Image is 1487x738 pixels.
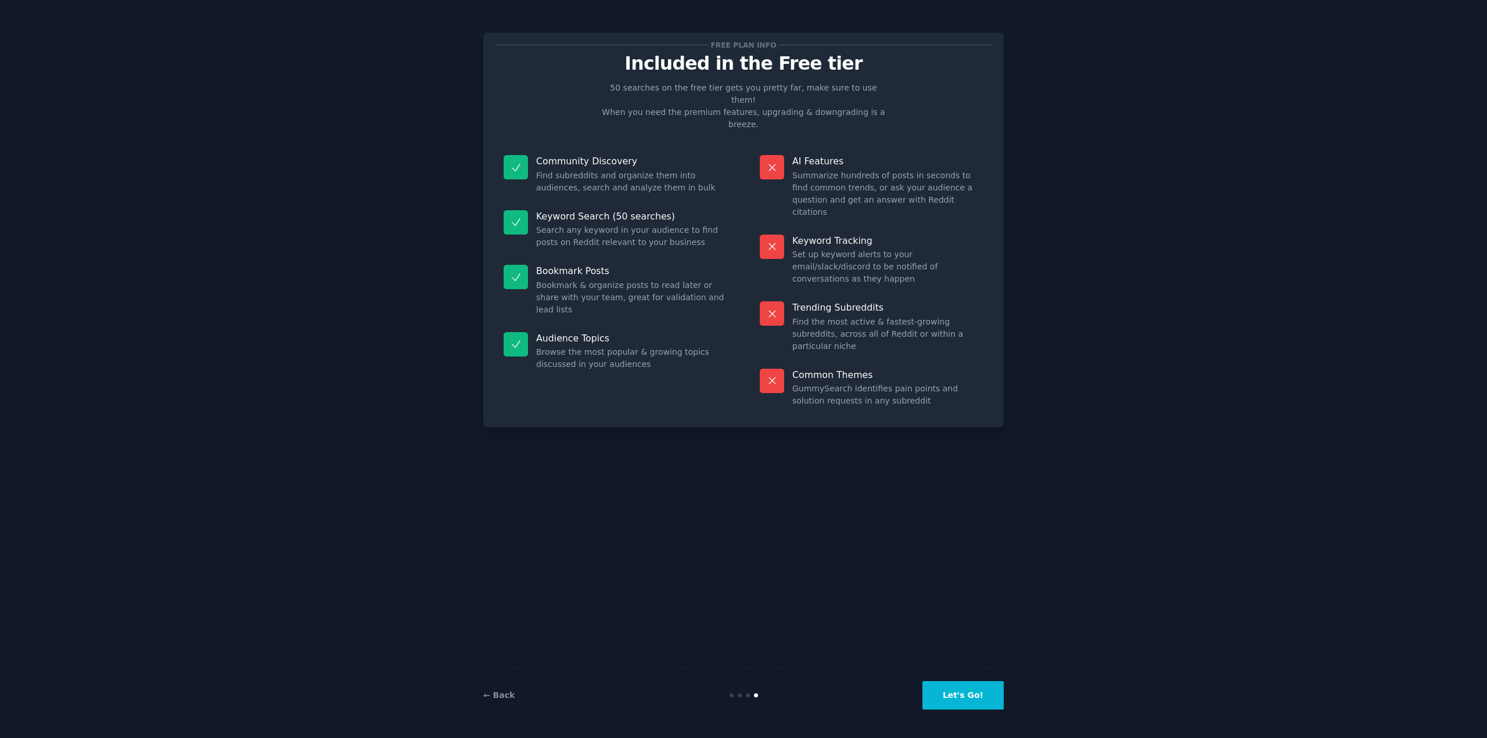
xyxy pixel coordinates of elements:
p: Audience Topics [536,332,727,344]
p: Trending Subreddits [792,301,983,314]
p: 50 searches on the free tier gets you pretty far, make sure to use them! When you need the premiu... [597,82,890,131]
p: Community Discovery [536,155,727,167]
dd: Set up keyword alerts to your email/slack/discord to be notified of conversations as they happen [792,249,983,285]
span: Free plan info [709,39,778,51]
a: ← Back [483,690,515,700]
dd: Find the most active & fastest-growing subreddits, across all of Reddit or within a particular niche [792,316,983,352]
dd: GummySearch identifies pain points and solution requests in any subreddit [792,383,983,407]
p: Common Themes [792,369,983,381]
p: Bookmark Posts [536,265,727,277]
dd: Bookmark & organize posts to read later or share with your team, great for validation and lead lists [536,279,727,316]
dd: Find subreddits and organize them into audiences, search and analyze them in bulk [536,170,727,194]
p: Keyword Tracking [792,235,983,247]
p: AI Features [792,155,983,167]
button: Let's Go! [922,681,1004,710]
p: Included in the Free tier [495,53,992,74]
p: Keyword Search (50 searches) [536,210,727,222]
dd: Browse the most popular & growing topics discussed in your audiences [536,346,727,370]
dd: Search any keyword in your audience to find posts on Reddit relevant to your business [536,224,727,249]
dd: Summarize hundreds of posts in seconds to find common trends, or ask your audience a question and... [792,170,983,218]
